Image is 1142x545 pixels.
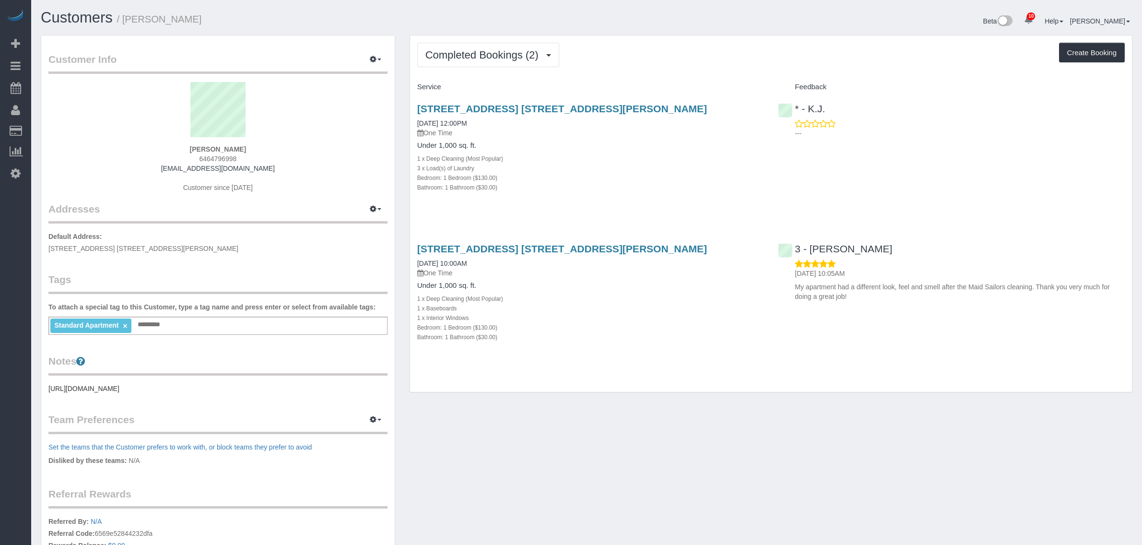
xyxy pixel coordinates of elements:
[983,17,1013,25] a: Beta
[417,296,503,302] small: 1 x Deep Cleaning (Most Popular)
[1070,17,1130,25] a: [PERSON_NAME]
[161,165,275,172] a: [EMAIL_ADDRESS][DOMAIN_NAME]
[48,302,376,312] label: To attach a special tag to this Customer, type a tag name and press enter or select from availabl...
[778,103,825,114] a: * - K.J.
[417,243,707,254] a: [STREET_ADDRESS] [STREET_ADDRESS][PERSON_NAME]
[48,456,127,465] label: Disliked by these teams:
[48,487,388,509] legend: Referral Rewards
[48,529,94,538] label: Referral Code:
[6,10,25,23] img: Automaid Logo
[417,155,503,162] small: 1 x Deep Cleaning (Most Popular)
[190,145,246,153] strong: [PERSON_NAME]
[48,52,388,74] legend: Customer Info
[417,103,707,114] a: [STREET_ADDRESS] [STREET_ADDRESS][PERSON_NAME]
[123,322,127,330] a: ×
[199,155,236,163] hm-ph: 6464796998
[417,43,559,67] button: Completed Bookings (2)
[48,354,388,376] legend: Notes
[48,517,89,526] label: Referred By:
[129,457,140,464] span: N/A
[417,268,764,278] p: One Time
[417,175,497,181] small: Bedroom: 1 Bedroom ($130.00)
[417,324,497,331] small: Bedroom: 1 Bedroom ($130.00)
[417,165,474,172] small: 3 x Load(s) of Laundry
[417,83,764,91] h4: Service
[48,413,388,434] legend: Team Preferences
[1027,12,1035,20] span: 10
[117,14,202,24] small: / [PERSON_NAME]
[997,15,1012,28] img: New interface
[41,9,113,26] a: Customers
[48,232,102,241] label: Default Address:
[1059,43,1125,63] button: Create Booking
[425,49,543,61] span: Completed Bookings (2)
[1019,10,1038,31] a: 10
[417,282,764,290] h4: Under 1,000 sq. ft.
[795,282,1125,301] p: My apartment had a different look, feel and smell after the Maid Sailors cleaning. Thank you very...
[417,142,764,150] h4: Under 1,000 sq. ft.
[183,184,253,191] span: Customer since [DATE]
[48,443,312,451] a: Set the teams that the Customer prefers to work with, or block teams they prefer to avoid
[778,243,892,254] a: 3 - [PERSON_NAME]
[48,272,388,294] legend: Tags
[417,315,469,321] small: 1 x Interior Windows
[417,334,497,341] small: Bathroom: 1 Bathroom ($30.00)
[48,384,388,393] pre: [URL][DOMAIN_NAME]
[417,184,497,191] small: Bathroom: 1 Bathroom ($30.00)
[48,245,238,252] span: [STREET_ADDRESS] [STREET_ADDRESS][PERSON_NAME]
[54,321,118,329] span: Standard Apartment
[417,119,467,127] a: [DATE] 12:00PM
[778,83,1125,91] h4: Feedback
[795,269,1125,278] p: [DATE] 10:05AM
[417,260,467,267] a: [DATE] 10:00AM
[795,129,1125,138] p: ---
[91,518,102,525] a: N/A
[1045,17,1063,25] a: Help
[417,305,457,312] small: 1 x Baseboards
[417,128,764,138] p: One Time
